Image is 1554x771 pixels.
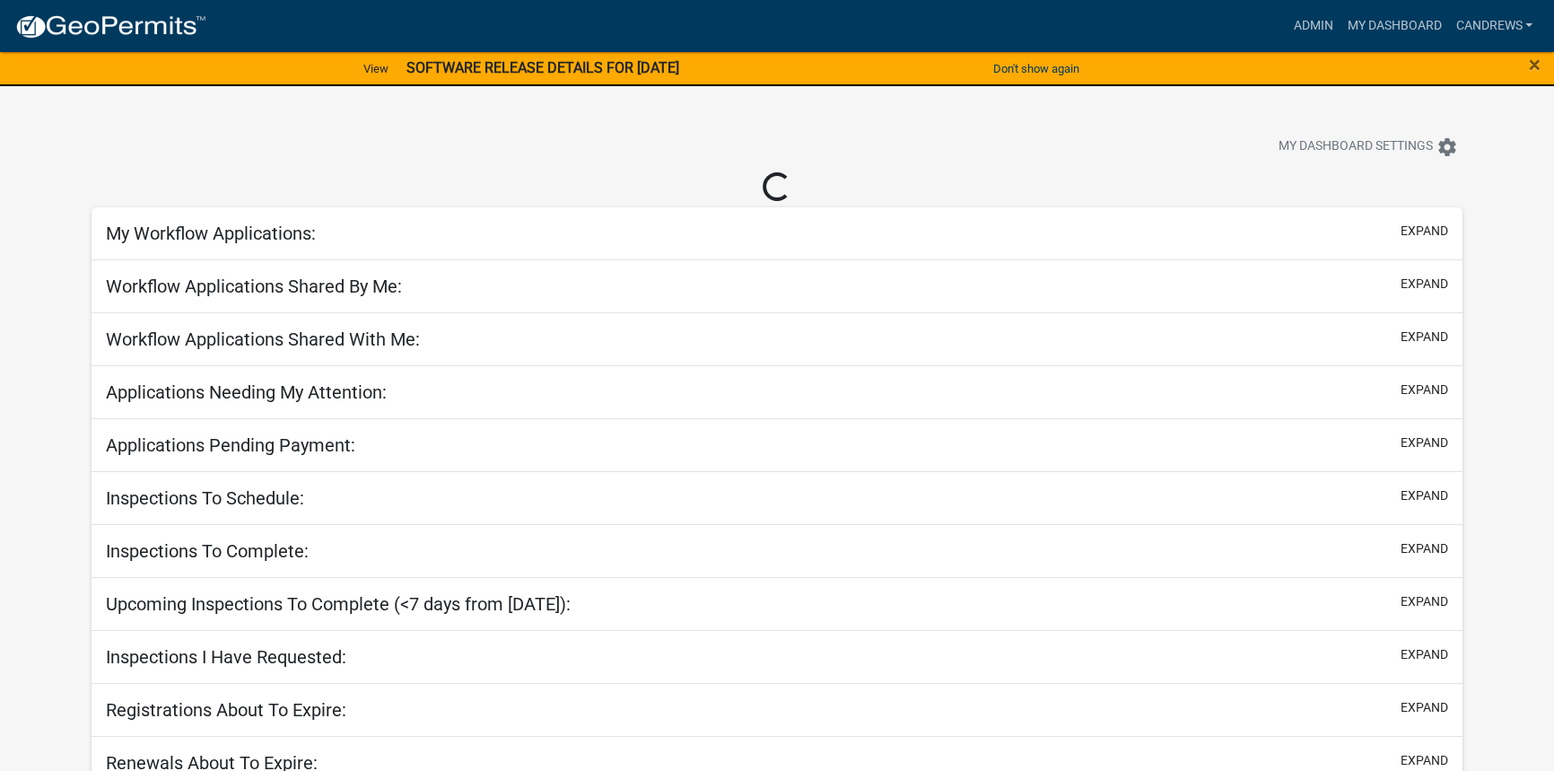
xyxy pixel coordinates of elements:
[106,329,420,350] h5: Workflow Applications Shared With Me:
[106,646,346,668] h5: Inspections I Have Requested:
[1401,275,1448,294] button: expand
[986,54,1087,83] button: Don't show again
[1448,9,1540,43] a: candrews
[1401,592,1448,611] button: expand
[106,223,316,244] h5: My Workflow Applications:
[106,276,402,297] h5: Workflow Applications Shared By Me:
[106,540,309,562] h5: Inspections To Complete:
[1264,129,1472,164] button: My Dashboard Settingssettings
[1436,136,1458,158] i: settings
[1401,539,1448,558] button: expand
[1401,381,1448,399] button: expand
[1401,645,1448,664] button: expand
[106,593,571,615] h5: Upcoming Inspections To Complete (<7 days from [DATE]):
[1340,9,1448,43] a: My Dashboard
[1529,52,1541,77] span: ×
[356,54,396,83] a: View
[106,699,346,721] h5: Registrations About To Expire:
[106,434,355,456] h5: Applications Pending Payment:
[1279,136,1433,158] span: My Dashboard Settings
[1401,486,1448,505] button: expand
[1401,751,1448,770] button: expand
[1401,222,1448,241] button: expand
[1401,698,1448,717] button: expand
[1286,9,1340,43] a: Admin
[106,381,387,403] h5: Applications Needing My Attention:
[1529,54,1541,75] button: Close
[1401,434,1448,452] button: expand
[406,59,679,76] strong: SOFTWARE RELEASE DETAILS FOR [DATE]
[106,487,304,509] h5: Inspections To Schedule:
[1401,328,1448,346] button: expand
